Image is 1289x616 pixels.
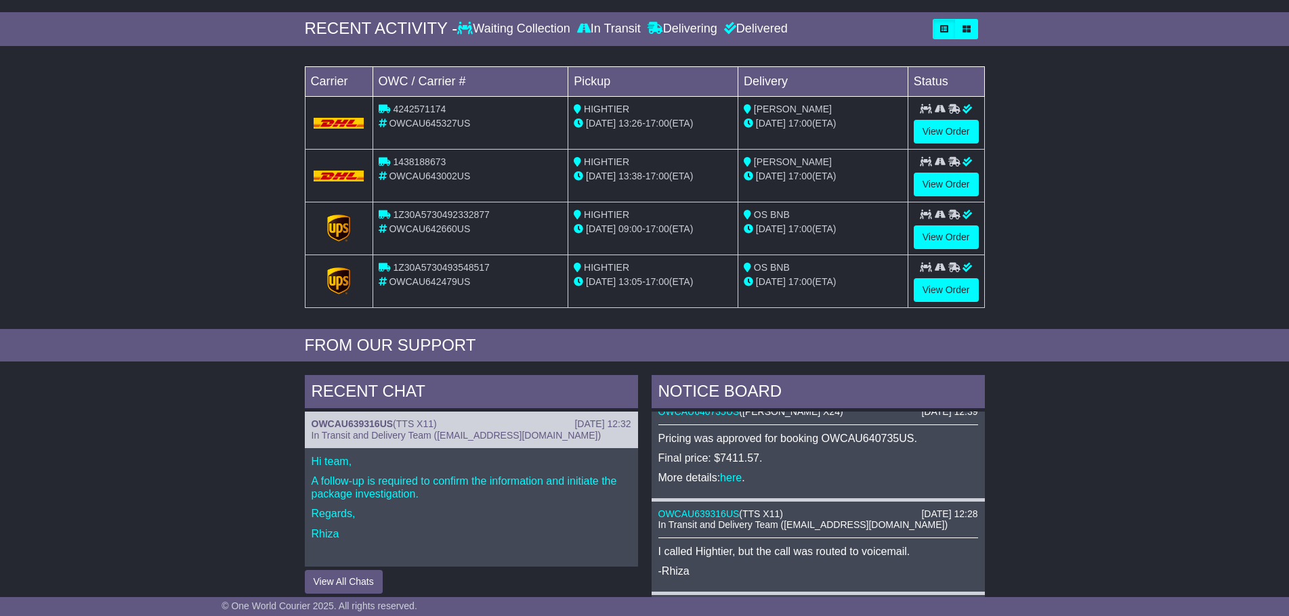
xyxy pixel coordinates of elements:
[744,275,902,289] div: (ETA)
[658,406,978,418] div: ( )
[586,223,616,234] span: [DATE]
[586,171,616,181] span: [DATE]
[221,600,417,611] span: © One World Courier 2025. All rights reserved.
[312,430,601,441] span: In Transit and Delivery Team ([EMAIL_ADDRESS][DOMAIN_NAME])
[658,471,978,484] p: More details: .
[788,171,812,181] span: 17:00
[658,452,978,464] p: Final price: $7411.57.
[584,262,629,273] span: HIGHTIER
[574,275,732,289] div: - (ETA)
[586,276,616,287] span: [DATE]
[393,209,489,220] span: 1Z30A5730492332877
[312,475,631,500] p: A follow-up is required to confirm the information and initiate the package investigation.
[393,156,446,167] span: 1438188673
[908,66,984,96] td: Status
[574,169,732,183] div: - (ETA)
[618,171,642,181] span: 13:38
[312,507,631,520] p: Regards,
[646,223,669,234] span: 17:00
[914,225,979,249] a: View Order
[305,19,458,39] div: RECENT ACTIVITY -
[312,418,394,429] a: OWCAU639316US
[644,22,721,37] div: Delivering
[373,66,568,96] td: OWC / Carrier #
[756,118,786,129] span: [DATE]
[305,336,985,355] div: FROM OUR SUPPORT
[314,171,364,181] img: DHL.png
[393,262,489,273] span: 1Z30A5730493548517
[618,223,642,234] span: 09:00
[314,118,364,129] img: DHL.png
[574,418,631,430] div: [DATE] 12:32
[327,215,350,242] img: GetCarrierServiceLogo
[788,118,812,129] span: 17:00
[914,278,979,302] a: View Order
[756,171,786,181] span: [DATE]
[393,104,446,114] span: 4242571174
[788,276,812,287] span: 17:00
[305,570,383,594] button: View All Chats
[396,418,434,429] span: TTS X11
[738,66,908,96] td: Delivery
[586,118,616,129] span: [DATE]
[721,22,788,37] div: Delivered
[389,276,470,287] span: OWCAU642479US
[756,276,786,287] span: [DATE]
[652,375,985,412] div: NOTICE BOARD
[754,156,832,167] span: [PERSON_NAME]
[921,508,977,520] div: [DATE] 12:28
[312,418,631,430] div: ( )
[720,472,742,483] a: here
[788,223,812,234] span: 17:00
[658,508,740,519] a: OWCAU639316US
[584,209,629,220] span: HIGHTIER
[658,432,978,445] p: Pricing was approved for booking OWCAU640735US.
[658,406,740,417] a: OWCAU640735US
[646,276,669,287] span: 17:00
[457,22,573,37] div: Waiting Collection
[921,406,977,418] div: [DATE] 12:39
[584,156,629,167] span: HIGHTIER
[914,173,979,196] a: View Order
[305,375,638,412] div: RECENT CHAT
[658,565,978,577] p: -Rhiza
[744,116,902,131] div: (ETA)
[658,519,948,530] span: In Transit and Delivery Team ([EMAIL_ADDRESS][DOMAIN_NAME])
[389,118,470,129] span: OWCAU645327US
[389,171,470,181] span: OWCAU643002US
[618,118,642,129] span: 13:26
[574,22,644,37] div: In Transit
[658,545,978,558] p: I called Hightier, but the call was routed to voicemail.
[584,104,629,114] span: HIGHTIER
[305,66,373,96] td: Carrier
[744,222,902,236] div: (ETA)
[742,406,840,417] span: [PERSON_NAME] X24
[618,276,642,287] span: 13:05
[658,508,978,520] div: ( )
[742,508,780,519] span: TTS X11
[754,104,832,114] span: [PERSON_NAME]
[574,222,732,236] div: - (ETA)
[568,66,738,96] td: Pickup
[312,527,631,540] p: Rhiza
[312,455,631,468] p: Hi team,
[327,267,350,294] img: GetCarrierServiceLogo
[646,171,669,181] span: 17:00
[756,223,786,234] span: [DATE]
[914,120,979,144] a: View Order
[389,223,470,234] span: OWCAU642660US
[744,169,902,183] div: (ETA)
[754,209,790,220] span: OS BNB
[574,116,732,131] div: - (ETA)
[646,118,669,129] span: 17:00
[754,262,790,273] span: OS BNB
